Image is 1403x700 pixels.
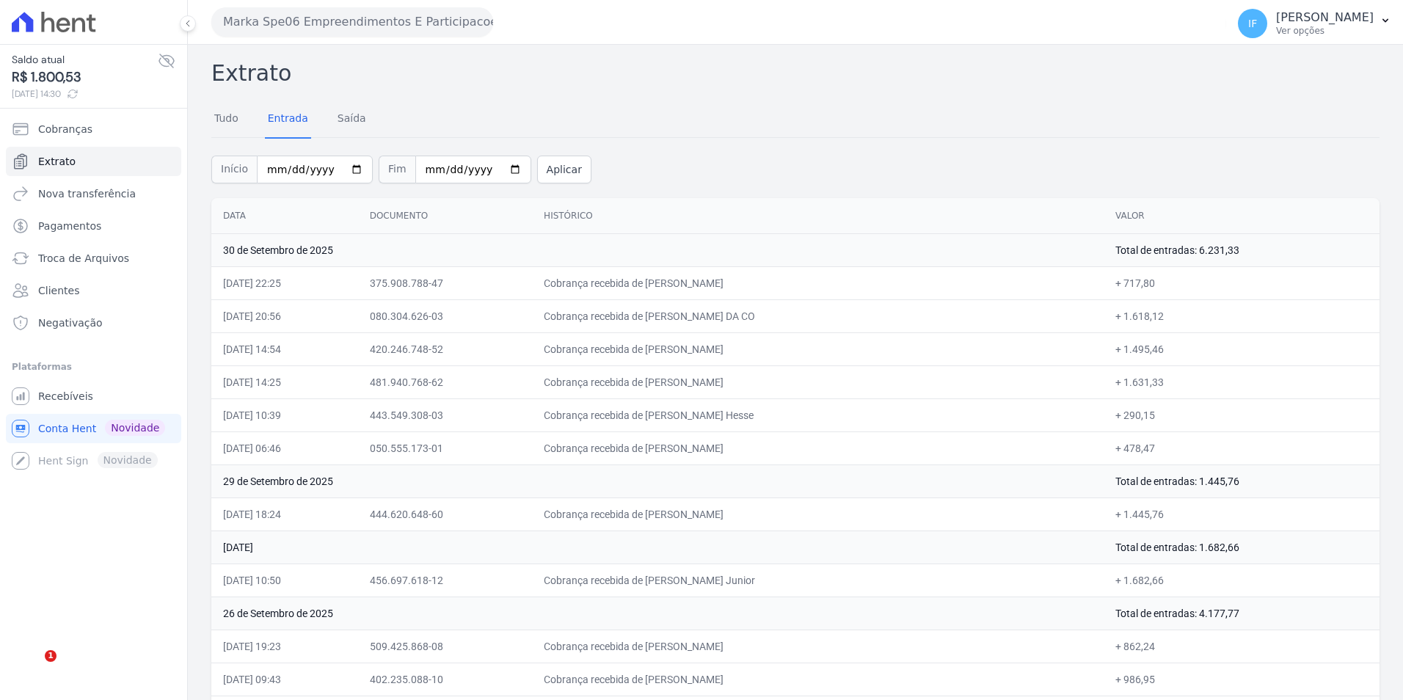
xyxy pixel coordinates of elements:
[211,233,1104,266] td: 30 de Setembro de 2025
[211,564,358,597] td: [DATE] 10:50
[358,630,532,663] td: 509.425.868-08
[537,156,591,183] button: Aplicar
[1104,597,1380,630] td: Total de entradas: 4.177,77
[15,650,50,685] iframe: Intercom live chat
[358,564,532,597] td: 456.697.618-12
[12,68,158,87] span: R$ 1.800,53
[1104,630,1380,663] td: + 862,24
[38,251,129,266] span: Troca de Arquivos
[1104,564,1380,597] td: + 1.682,66
[6,382,181,411] a: Recebíveis
[532,564,1104,597] td: Cobrança recebida de [PERSON_NAME] Junior
[265,101,311,139] a: Entrada
[211,531,1104,564] td: [DATE]
[6,276,181,305] a: Clientes
[211,597,1104,630] td: 26 de Setembro de 2025
[211,101,241,139] a: Tudo
[358,497,532,531] td: 444.620.648-60
[105,420,165,436] span: Novidade
[532,198,1104,234] th: Histórico
[211,266,358,299] td: [DATE] 22:25
[335,101,369,139] a: Saída
[358,266,532,299] td: 375.908.788-47
[211,663,358,696] td: [DATE] 09:43
[358,198,532,234] th: Documento
[358,431,532,464] td: 050.555.173-01
[1104,497,1380,531] td: + 1.445,76
[532,266,1104,299] td: Cobrança recebida de [PERSON_NAME]
[38,316,103,330] span: Negativação
[38,186,136,201] span: Nova transferência
[6,114,181,144] a: Cobranças
[211,156,257,183] span: Início
[532,497,1104,531] td: Cobrança recebida de [PERSON_NAME]
[358,365,532,398] td: 481.940.768-62
[211,497,358,531] td: [DATE] 18:24
[12,52,158,68] span: Saldo atual
[1104,464,1380,497] td: Total de entradas: 1.445,76
[1104,531,1380,564] td: Total de entradas: 1.682,66
[1104,332,1380,365] td: + 1.495,46
[6,179,181,208] a: Nova transferência
[12,114,175,475] nav: Sidebar
[211,7,493,37] button: Marka Spe06 Empreendimentos E Participacoes LTDA
[6,147,181,176] a: Extrato
[211,431,358,464] td: [DATE] 06:46
[211,198,358,234] th: Data
[1104,233,1380,266] td: Total de entradas: 6.231,33
[1104,663,1380,696] td: + 986,95
[532,332,1104,365] td: Cobrança recebida de [PERSON_NAME]
[6,414,181,443] a: Conta Hent Novidade
[38,421,96,436] span: Conta Hent
[532,431,1104,464] td: Cobrança recebida de [PERSON_NAME]
[211,332,358,365] td: [DATE] 14:54
[45,650,57,662] span: 1
[358,332,532,365] td: 420.246.748-52
[1104,365,1380,398] td: + 1.631,33
[1104,198,1380,234] th: Valor
[38,122,92,136] span: Cobranças
[379,156,415,183] span: Fim
[1104,266,1380,299] td: + 717,80
[1226,3,1403,44] button: IF [PERSON_NAME] Ver opções
[532,299,1104,332] td: Cobrança recebida de [PERSON_NAME] DA CO
[38,154,76,169] span: Extrato
[211,630,358,663] td: [DATE] 19:23
[12,358,175,376] div: Plataformas
[532,365,1104,398] td: Cobrança recebida de [PERSON_NAME]
[1104,431,1380,464] td: + 478,47
[38,219,101,233] span: Pagamentos
[358,299,532,332] td: 080.304.626-03
[1104,299,1380,332] td: + 1.618,12
[211,299,358,332] td: [DATE] 20:56
[1104,398,1380,431] td: + 290,15
[1248,18,1257,29] span: IF
[211,464,1104,497] td: 29 de Setembro de 2025
[6,308,181,338] a: Negativação
[532,630,1104,663] td: Cobrança recebida de [PERSON_NAME]
[38,389,93,404] span: Recebíveis
[358,398,532,431] td: 443.549.308-03
[1276,25,1374,37] p: Ver opções
[6,211,181,241] a: Pagamentos
[532,398,1104,431] td: Cobrança recebida de [PERSON_NAME] Hesse
[12,87,158,101] span: [DATE] 14:30
[211,398,358,431] td: [DATE] 10:39
[211,365,358,398] td: [DATE] 14:25
[358,663,532,696] td: 402.235.088-10
[6,244,181,273] a: Troca de Arquivos
[211,56,1380,90] h2: Extrato
[1276,10,1374,25] p: [PERSON_NAME]
[532,663,1104,696] td: Cobrança recebida de [PERSON_NAME]
[38,283,79,298] span: Clientes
